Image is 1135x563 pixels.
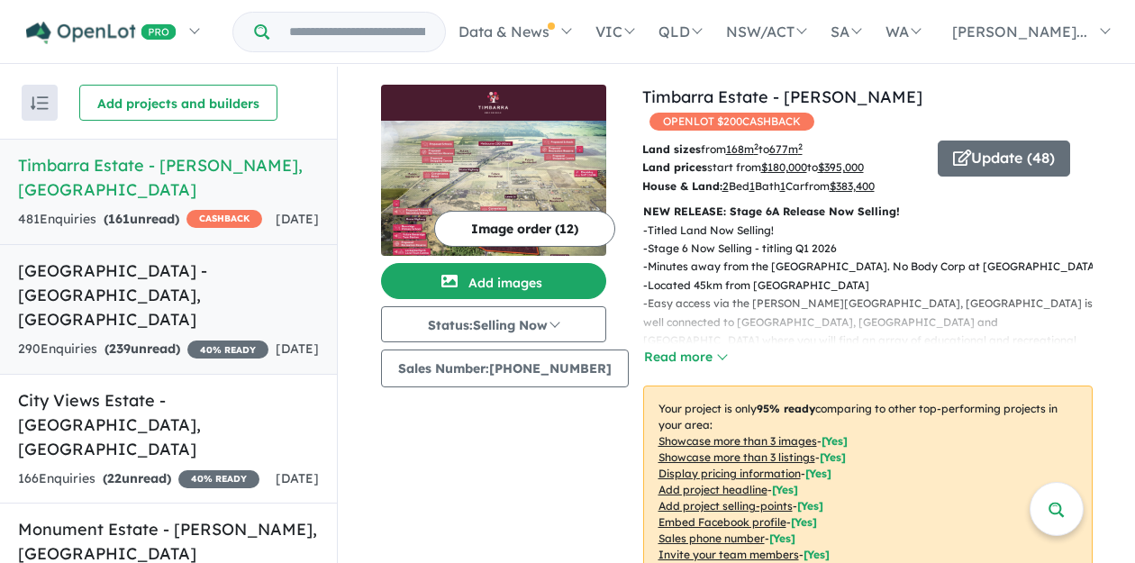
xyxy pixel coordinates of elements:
u: 2 [722,179,729,193]
span: [ Yes ] [822,434,848,448]
button: Add images [381,263,606,299]
span: [ Yes ] [772,483,798,496]
u: Add project selling-points [658,499,793,513]
u: $ 395,000 [818,160,864,174]
u: $ 383,400 [830,179,875,193]
div: 290 Enquir ies [18,339,268,360]
b: Land sizes [642,142,701,156]
span: to [758,142,803,156]
span: OPENLOT $ 200 CASHBACK [649,113,814,131]
span: 40 % READY [178,470,259,488]
p: - Located 45km from [GEOGRAPHIC_DATA] [643,277,1107,295]
span: [ Yes ] [791,515,817,529]
u: 1 [749,179,755,193]
b: Land prices [642,160,707,174]
img: Timbarra Estate - Beveridge Logo [388,92,599,114]
span: [ Yes ] [805,467,831,480]
h5: Timbarra Estate - [PERSON_NAME] , [GEOGRAPHIC_DATA] [18,153,319,202]
button: Read more [643,347,728,368]
span: [ Yes ] [804,548,830,561]
strong: ( unread) [104,341,180,357]
div: 166 Enquir ies [18,468,259,490]
u: Add project headline [658,483,767,496]
span: 22 [107,470,122,486]
input: Try estate name, suburb, builder or developer [273,13,441,51]
p: - Titled Land Now Selling! [643,222,1107,240]
sup: 2 [754,141,758,151]
sup: 2 [798,141,803,151]
span: 161 [108,211,130,227]
u: Showcase more than 3 images [658,434,817,448]
img: sort.svg [31,96,49,110]
span: to [807,160,864,174]
u: $ 180,000 [761,160,807,174]
h5: [GEOGRAPHIC_DATA] - [GEOGRAPHIC_DATA] , [GEOGRAPHIC_DATA] [18,259,319,331]
strong: ( unread) [104,211,179,227]
button: Update (48) [938,141,1070,177]
span: [ Yes ] [820,450,846,464]
u: Embed Facebook profile [658,515,786,529]
button: Sales Number:[PHONE_NUMBER] [381,350,629,387]
a: Timbarra Estate - Beveridge LogoTimbarra Estate - Beveridge [381,85,606,256]
span: 40 % READY [187,341,268,359]
div: 481 Enquir ies [18,209,262,231]
span: [DATE] [276,470,319,486]
h5: City Views Estate - [GEOGRAPHIC_DATA] , [GEOGRAPHIC_DATA] [18,388,319,461]
span: [DATE] [276,341,319,357]
span: [ Yes ] [797,499,823,513]
u: 168 m [726,142,758,156]
img: Timbarra Estate - Beveridge [381,121,606,256]
p: - Minutes away from the [GEOGRAPHIC_DATA]. No Body Corp at [GEOGRAPHIC_DATA] [643,258,1107,276]
a: Timbarra Estate - [PERSON_NAME] [642,86,922,107]
u: 1 [780,179,785,193]
p: from [642,141,924,159]
span: 239 [109,341,131,357]
b: House & Land: [642,179,722,193]
u: 677 m [769,142,803,156]
span: CASHBACK [186,210,262,228]
span: [PERSON_NAME]... [952,23,1087,41]
p: NEW RELEASE: Stage 6A Release Now Selling! [643,203,1093,221]
p: - Stage 6 Now Selling - titling Q1 2026 [643,240,1107,258]
img: Openlot PRO Logo White [26,22,177,44]
button: Status:Selling Now [381,306,606,342]
p: Bed Bath Car from [642,177,924,195]
u: Showcase more than 3 listings [658,450,815,464]
p: - Easy access via the [PERSON_NAME][GEOGRAPHIC_DATA], [GEOGRAPHIC_DATA] is well connected to [GEO... [643,295,1107,368]
span: [ Yes ] [769,531,795,545]
p: start from [642,159,924,177]
u: Sales phone number [658,531,765,545]
b: 95 % ready [757,402,815,415]
button: Add projects and builders [79,85,277,121]
span: [DATE] [276,211,319,227]
u: Invite your team members [658,548,799,561]
strong: ( unread) [103,470,171,486]
button: Image order (12) [434,211,615,247]
u: Display pricing information [658,467,801,480]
